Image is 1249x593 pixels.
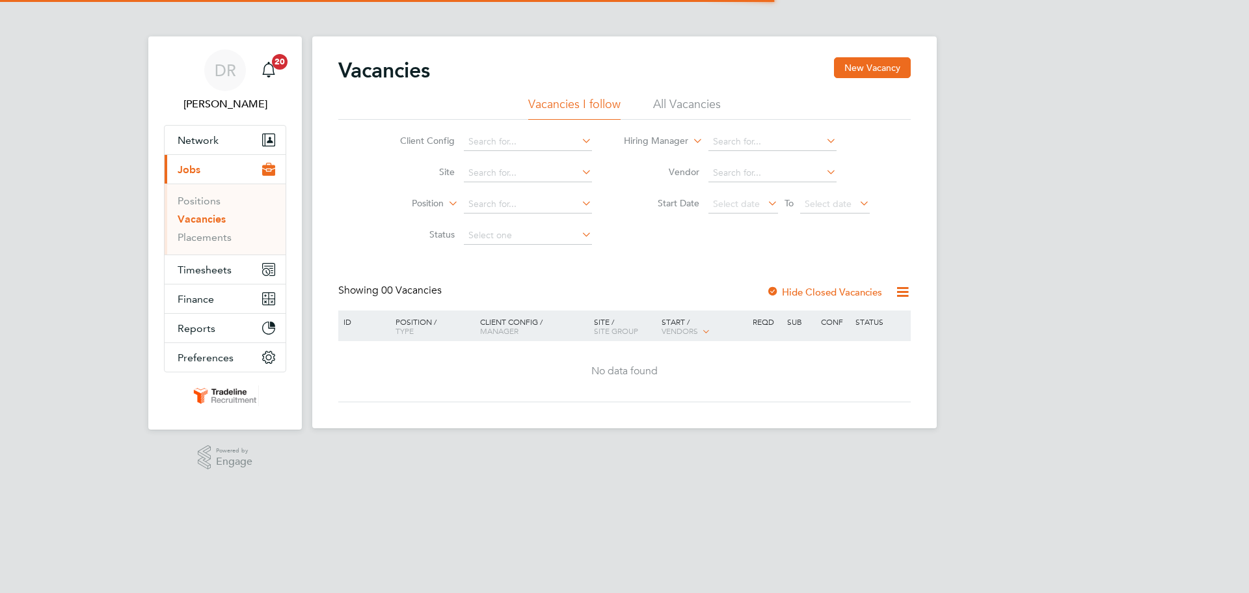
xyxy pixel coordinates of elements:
button: Timesheets [165,255,286,284]
a: Positions [178,195,221,207]
span: Demi Richens [164,96,286,112]
a: 20 [256,49,282,91]
div: Conf [818,310,852,333]
button: Preferences [165,343,286,372]
div: Site / [591,310,659,342]
input: Search for... [708,164,837,182]
a: Vacancies [178,213,226,225]
a: Go to home page [164,385,286,406]
span: Select date [805,198,852,210]
label: Position [369,197,444,210]
input: Search for... [464,195,592,214]
a: Placements [178,231,232,243]
span: Site Group [594,325,638,336]
span: Type [396,325,414,336]
label: Hiring Manager [613,135,688,148]
div: Jobs [165,184,286,255]
span: Powered by [216,445,252,456]
span: Preferences [178,352,234,364]
div: Position / [386,310,477,342]
button: Jobs [165,155,286,184]
span: Finance [178,293,214,305]
span: Jobs [178,163,200,176]
h2: Vacancies [338,57,430,83]
div: ID [340,310,386,333]
li: Vacancies I follow [528,96,621,120]
div: Status [852,310,909,333]
span: Network [178,134,219,146]
div: Sub [784,310,818,333]
button: New Vacancy [834,57,911,78]
span: 00 Vacancies [381,284,442,297]
button: Finance [165,284,286,313]
button: Network [165,126,286,154]
a: Powered byEngage [198,445,253,470]
span: Vendors [662,325,698,336]
input: Search for... [464,133,592,151]
span: Manager [480,325,518,336]
span: Engage [216,456,252,467]
span: Select date [713,198,760,210]
label: Hide Closed Vacancies [766,286,882,298]
span: Timesheets [178,264,232,276]
nav: Main navigation [148,36,302,430]
a: DR[PERSON_NAME] [164,49,286,112]
li: All Vacancies [653,96,721,120]
label: Vendor [624,166,699,178]
div: Client Config / [477,310,591,342]
span: DR [215,62,236,79]
input: Select one [464,227,592,245]
img: tradelinerecruitment-logo-retina.png [191,385,259,406]
div: Showing [338,284,444,297]
button: Reports [165,314,286,342]
div: No data found [340,365,909,378]
div: Start / [658,310,749,343]
span: To [781,195,798,212]
label: Start Date [624,197,699,209]
label: Site [380,166,455,178]
div: Reqd [749,310,783,333]
span: Reports [178,322,215,335]
label: Status [380,228,455,240]
span: 20 [272,54,288,70]
label: Client Config [380,135,455,146]
input: Search for... [708,133,837,151]
input: Search for... [464,164,592,182]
